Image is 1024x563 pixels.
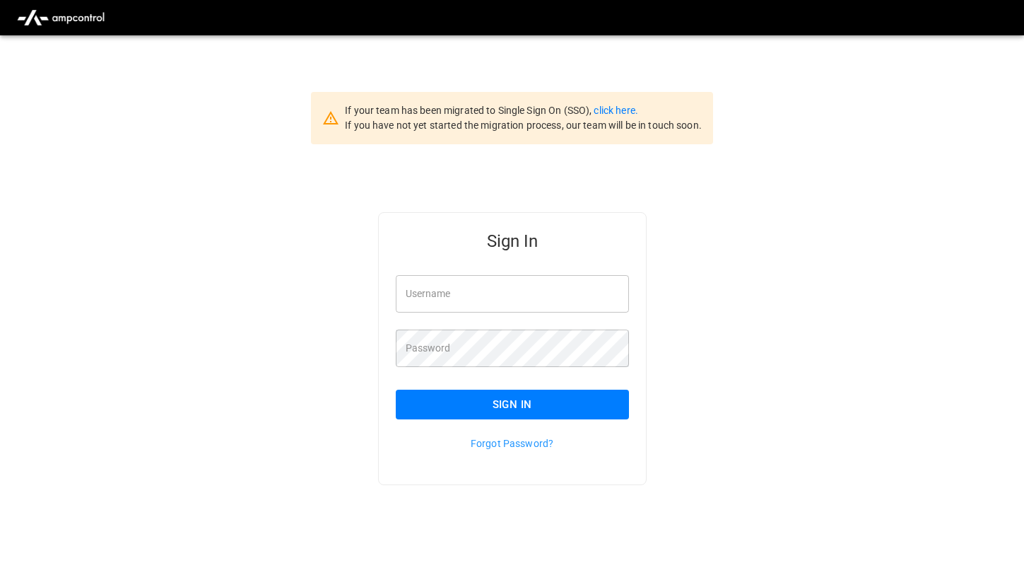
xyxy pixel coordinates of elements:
[396,230,629,253] h5: Sign In
[594,105,637,116] a: click here.
[345,120,702,131] span: If you have not yet started the migration process, our team will be in touch soon.
[396,436,629,451] p: Forgot Password?
[345,105,594,116] span: If your team has been migrated to Single Sign On (SSO),
[396,390,629,419] button: Sign In
[11,4,110,31] img: ampcontrol.io logo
